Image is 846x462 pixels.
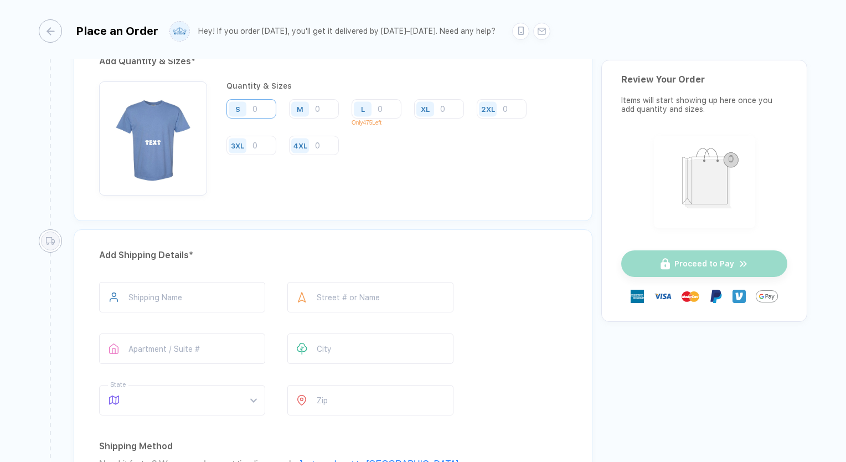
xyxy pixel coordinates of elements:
img: master-card [682,288,699,305]
div: 3XL [231,141,244,150]
div: Items will start showing up here once you add quantity and sizes. [621,96,787,114]
div: 2XL [481,105,495,113]
img: 962e94fe-23a1-4cba-ab9f-67ae967ccf71_nt_front_1755104874140.jpg [105,87,202,184]
div: S [235,105,240,113]
img: shopping_bag.png [659,141,750,221]
div: Add Shipping Details [99,247,567,264]
div: M [297,105,303,113]
div: 4XL [293,141,307,150]
img: user profile [170,22,189,41]
div: Quantity & Sizes [226,81,567,90]
p: Only 475 Left [352,120,410,126]
div: XL [421,105,430,113]
img: visa [654,288,672,305]
div: Shipping Method [99,438,567,455]
div: Hey! If you order [DATE], you'll get it delivered by [DATE]–[DATE]. Need any help? [198,27,496,36]
div: Add Quantity & Sizes [99,53,567,70]
img: Paypal [709,290,723,303]
img: Google Pay [756,285,778,307]
div: L [361,105,365,113]
img: Venmo [732,290,746,303]
div: Review Your Order [621,74,787,85]
img: express [631,290,644,303]
div: Place an Order [76,24,158,38]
